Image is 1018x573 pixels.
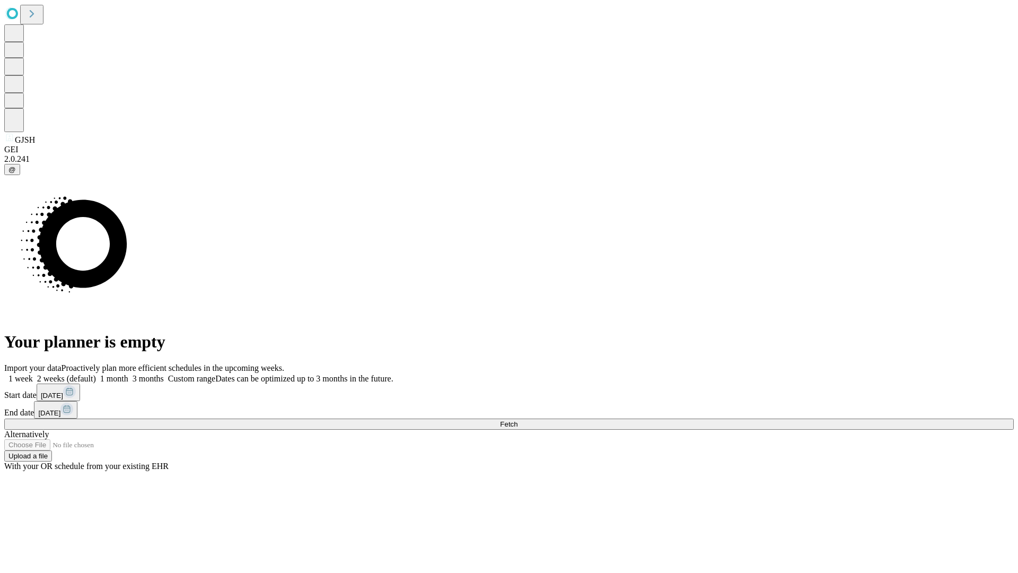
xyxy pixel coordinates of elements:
h1: Your planner is empty [4,332,1014,352]
span: Custom range [168,374,215,383]
span: [DATE] [38,409,60,417]
button: Fetch [4,419,1014,430]
button: Upload a file [4,450,52,462]
span: Alternatively [4,430,49,439]
div: GEI [4,145,1014,154]
button: [DATE] [34,401,77,419]
span: GJSH [15,135,35,144]
div: End date [4,401,1014,419]
button: [DATE] [37,384,80,401]
span: 1 week [8,374,33,383]
span: Fetch [500,420,517,428]
div: Start date [4,384,1014,401]
span: 2 weeks (default) [37,374,96,383]
button: @ [4,164,20,175]
span: [DATE] [41,392,63,400]
span: Import your data [4,363,62,372]
span: Proactively plan more efficient schedules in the upcoming weeks. [62,363,284,372]
span: 1 month [100,374,128,383]
div: 2.0.241 [4,154,1014,164]
span: With your OR schedule from your existing EHR [4,462,169,471]
span: 3 months [133,374,164,383]
span: Dates can be optimized up to 3 months in the future. [215,374,393,383]
span: @ [8,166,16,173]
